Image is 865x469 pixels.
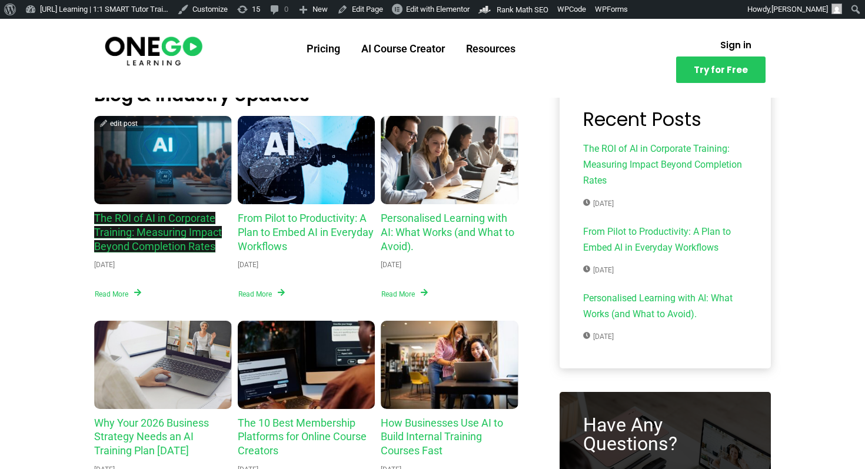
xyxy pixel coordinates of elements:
[583,198,614,209] span: [DATE]
[238,116,375,204] a: From Pilot to Productivity: A Plan to Embed AI in Everyday Workflows
[583,264,614,276] span: [DATE]
[381,212,514,252] a: Personalised Learning with AI: What Works (and What to Avoid).
[694,65,748,74] span: Try for Free
[381,417,503,457] a: How Businesses Use AI to Build Internal Training Courses Fast
[94,116,232,204] a: The ROI of AI in Corporate Training: Measuring Impact Beyond Completion Rates
[583,224,748,258] span: From Pilot to Productivity: A Plan to Embed AI in Everyday Workflows
[94,116,144,131] a: edit post
[94,259,115,271] div: [DATE]
[381,259,401,271] div: [DATE]
[583,141,748,192] span: The ROI of AI in Corporate Training: Measuring Impact Beyond Completion Rates
[94,87,518,104] h2: Blog & Industry Updates
[296,34,351,64] a: Pricing
[720,41,751,49] span: Sign in
[381,116,518,204] a: Personalised Learning with AI: What Works (and What to Avoid).
[94,212,222,252] a: The ROI of AI in Corporate Training: Measuring Impact Beyond Completion Rates
[94,417,209,457] a: Why Your 2026 Business Strategy Needs an AI Training Plan [DATE]
[238,212,374,252] a: From Pilot to Productivity: A Plan to Embed AI in Everyday Workflows
[238,288,285,300] a: Read More
[406,5,470,14] span: Edit with Elementor
[583,290,748,325] span: Personalised Learning with AI: What Works (and What to Avoid).
[110,119,138,128] span: edit post
[583,290,748,345] a: Personalised Learning with AI: What Works (and What to Avoid).[DATE]
[583,110,748,129] h3: Recent Posts
[497,5,548,14] span: Rank Math SEO
[351,34,455,64] a: AI Course Creator
[583,141,748,212] a: The ROI of AI in Corporate Training: Measuring Impact Beyond Completion Rates[DATE]
[583,331,614,342] span: [DATE]
[706,34,766,56] a: Sign in
[94,288,142,300] a: Read More
[238,321,375,409] a: The 10 Best Membership Platforms for Online Course Creators
[455,34,526,64] a: Resources
[238,417,367,457] a: The 10 Best Membership Platforms for Online Course Creators
[94,321,232,409] a: Why Your 2026 Business Strategy Needs an AI Training Plan Today
[238,259,258,271] div: [DATE]
[381,288,428,300] a: Read More
[583,224,748,278] a: From Pilot to Productivity: A Plan to Embed AI in Everyday Workflows[DATE]
[381,321,518,409] a: How Businesses Use AI to Build Internal Training Courses Fast
[676,56,766,83] a: Try for Free
[771,5,828,14] span: [PERSON_NAME]
[583,415,748,453] h3: Have Any Questions?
